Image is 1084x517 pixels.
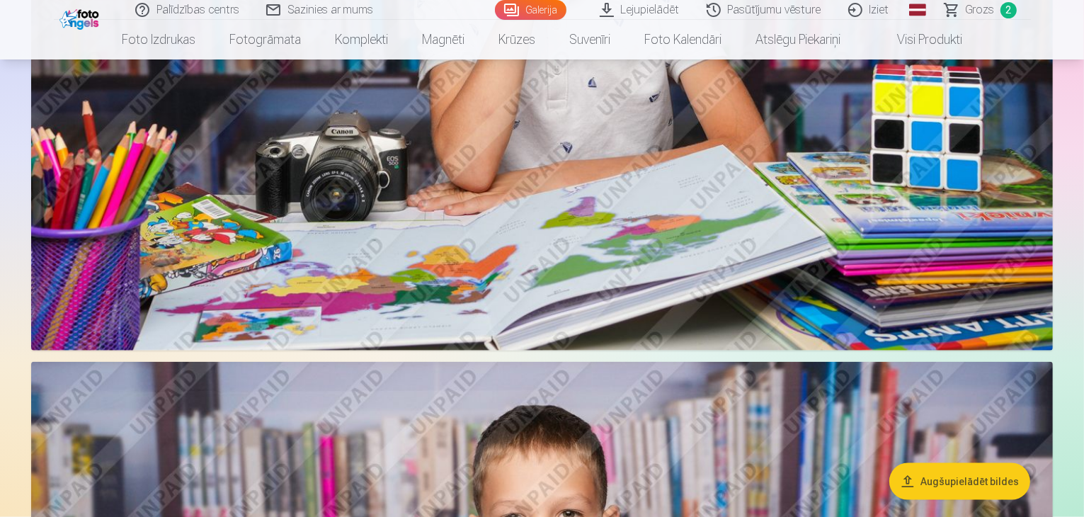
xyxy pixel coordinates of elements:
[889,463,1030,500] button: Augšupielādēt bildes
[966,1,995,18] span: Grozs
[318,20,405,59] a: Komplekti
[857,20,979,59] a: Visi produkti
[1000,2,1017,18] span: 2
[212,20,318,59] a: Fotogrāmata
[627,20,738,59] a: Foto kalendāri
[405,20,481,59] a: Magnēti
[481,20,552,59] a: Krūzes
[552,20,627,59] a: Suvenīri
[59,6,103,30] img: /fa1
[105,20,212,59] a: Foto izdrukas
[738,20,857,59] a: Atslēgu piekariņi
